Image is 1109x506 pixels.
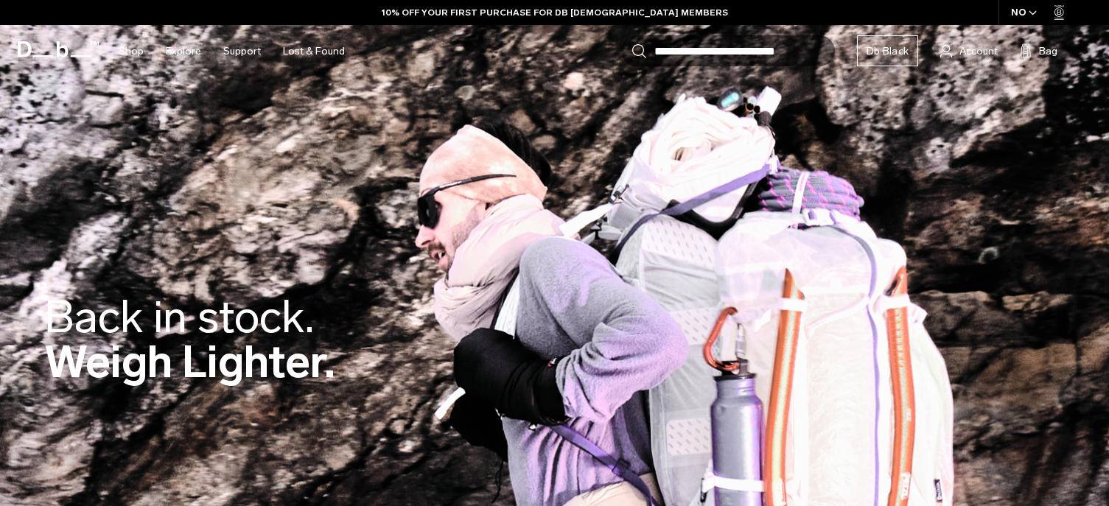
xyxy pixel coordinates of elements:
[283,25,345,77] a: Lost & Found
[382,6,728,19] a: 10% OFF YOUR FIRST PURCHASE FOR DB [DEMOGRAPHIC_DATA] MEMBERS
[959,43,998,59] span: Account
[857,35,918,66] a: Db Black
[44,295,335,384] h2: Weigh Lighter.
[119,25,144,77] a: Shop
[166,25,201,77] a: Explore
[940,42,998,60] a: Account
[1020,42,1057,60] button: Bag
[1039,43,1057,59] span: Bag
[223,25,261,77] a: Support
[44,290,314,344] span: Back in stock.
[108,25,356,77] nav: Main Navigation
